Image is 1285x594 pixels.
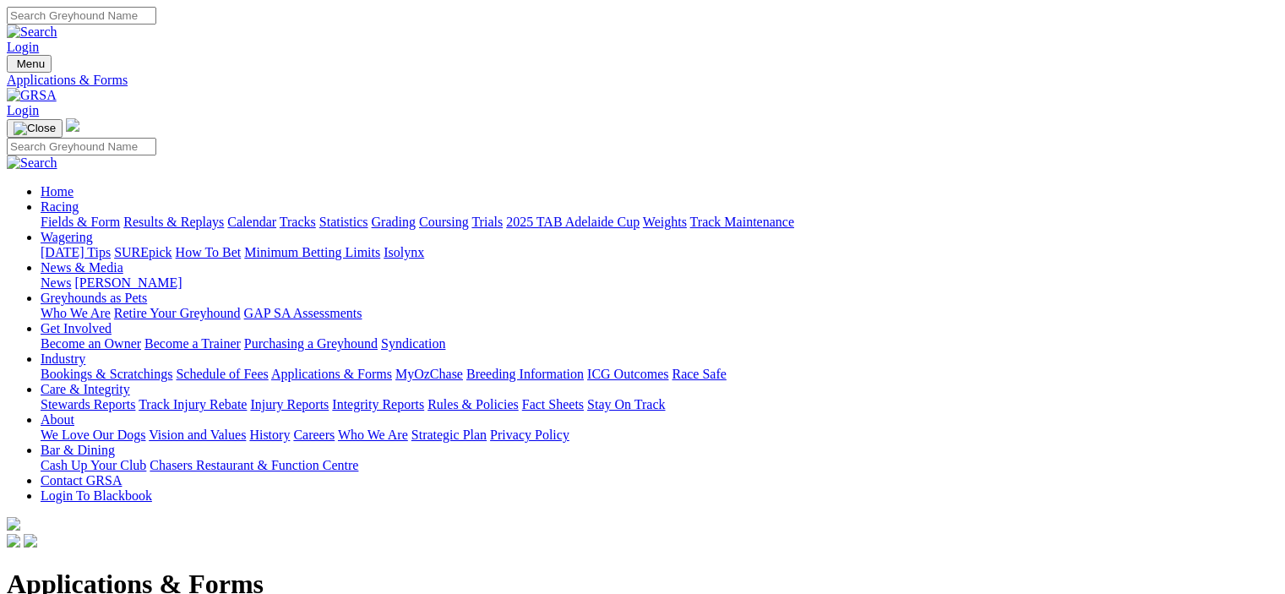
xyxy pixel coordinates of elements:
a: Minimum Betting Limits [244,245,380,259]
div: News & Media [41,275,1278,291]
a: About [41,412,74,427]
a: Who We Are [338,428,408,442]
a: Get Involved [41,321,112,335]
a: Breeding Information [466,367,584,381]
a: Who We Are [41,306,111,320]
a: We Love Our Dogs [41,428,145,442]
a: ICG Outcomes [587,367,668,381]
a: Bar & Dining [41,443,115,457]
a: Track Injury Rebate [139,397,247,411]
a: Tracks [280,215,316,229]
img: logo-grsa-white.png [66,118,79,132]
div: Industry [41,367,1278,382]
a: Weights [643,215,687,229]
img: logo-grsa-white.png [7,517,20,531]
button: Toggle navigation [7,119,63,138]
a: Statistics [319,215,368,229]
img: Search [7,25,57,40]
a: Wagering [41,230,93,244]
a: Careers [293,428,335,442]
a: Become a Trainer [144,336,241,351]
a: Track Maintenance [690,215,794,229]
a: Stay On Track [587,397,665,411]
a: Strategic Plan [411,428,487,442]
a: Contact GRSA [41,473,122,488]
a: Grading [372,215,416,229]
a: Isolynx [384,245,424,259]
a: Calendar [227,215,276,229]
a: Chasers Restaurant & Function Centre [150,458,358,472]
a: GAP SA Assessments [244,306,362,320]
a: Industry [41,351,85,366]
a: Applications & Forms [7,73,1278,88]
a: [DATE] Tips [41,245,111,259]
input: Search [7,138,156,155]
div: Get Involved [41,336,1278,351]
a: Syndication [381,336,445,351]
a: Become an Owner [41,336,141,351]
a: Applications & Forms [271,367,392,381]
span: Menu [17,57,45,70]
div: About [41,428,1278,443]
a: Racing [41,199,79,214]
a: Stewards Reports [41,397,135,411]
a: Injury Reports [250,397,329,411]
a: Cash Up Your Club [41,458,146,472]
img: Close [14,122,56,135]
a: Integrity Reports [332,397,424,411]
a: Retire Your Greyhound [114,306,241,320]
a: News & Media [41,260,123,275]
a: Fields & Form [41,215,120,229]
a: Fact Sheets [522,397,584,411]
button: Toggle navigation [7,55,52,73]
a: Vision and Values [149,428,246,442]
a: Login [7,103,39,117]
img: twitter.svg [24,534,37,548]
a: Login To Blackbook [41,488,152,503]
div: Racing [41,215,1278,230]
a: Rules & Policies [427,397,519,411]
a: SUREpick [114,245,172,259]
a: History [249,428,290,442]
a: Greyhounds as Pets [41,291,147,305]
a: Results & Replays [123,215,224,229]
a: Trials [471,215,503,229]
a: Care & Integrity [41,382,130,396]
div: Bar & Dining [41,458,1278,473]
div: Care & Integrity [41,397,1278,412]
a: Login [7,40,39,54]
a: Schedule of Fees [176,367,268,381]
div: Wagering [41,245,1278,260]
img: facebook.svg [7,534,20,548]
div: Greyhounds as Pets [41,306,1278,321]
img: Search [7,155,57,171]
a: Purchasing a Greyhound [244,336,378,351]
a: 2025 TAB Adelaide Cup [506,215,640,229]
a: How To Bet [176,245,242,259]
a: [PERSON_NAME] [74,275,182,290]
a: Home [41,184,74,199]
img: GRSA [7,88,57,103]
a: Race Safe [672,367,726,381]
a: News [41,275,71,290]
a: Privacy Policy [490,428,569,442]
a: Bookings & Scratchings [41,367,172,381]
a: MyOzChase [395,367,463,381]
input: Search [7,7,156,25]
a: Coursing [419,215,469,229]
